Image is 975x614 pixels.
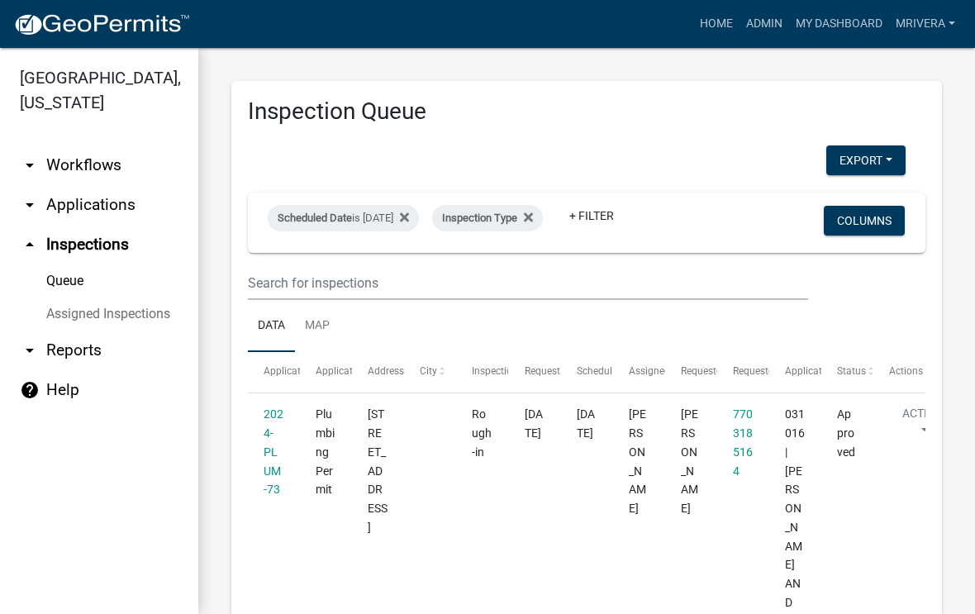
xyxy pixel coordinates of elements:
span: Inspection Type [472,365,542,377]
a: Home [693,8,740,40]
datatable-header-cell: Application Type [300,352,352,392]
datatable-header-cell: Requested Date [508,352,560,392]
datatable-header-cell: Actions [873,352,925,392]
button: Action [889,405,957,446]
span: Application [264,365,315,377]
datatable-header-cell: Inspection Type [456,352,508,392]
a: Admin [740,8,789,40]
span: Requestor Name [681,365,755,377]
button: Columns [824,206,905,236]
datatable-header-cell: Address [352,352,404,392]
a: 2024-PLUM-73 [264,407,283,496]
datatable-header-cell: Status [821,352,873,392]
i: arrow_drop_down [20,340,40,360]
span: Assigned Inspector [629,365,714,377]
span: Approved [837,407,855,459]
a: Data [248,300,295,353]
datatable-header-cell: Requestor Name [665,352,717,392]
span: City [420,365,437,377]
a: My Dashboard [789,8,889,40]
datatable-header-cell: Assigned Inspector [612,352,664,392]
span: 188 GLENWOOD SPRINGS TERR [368,407,388,534]
span: Inspection Type [442,212,517,224]
span: Requested Date [525,365,594,377]
span: JASON HAYS [681,407,698,515]
i: arrow_drop_up [20,235,40,255]
span: Cedrick Moreland [629,407,646,515]
datatable-header-cell: Application [248,352,300,392]
datatable-header-cell: Application Description [769,352,821,392]
span: Plumbing Permit [316,407,335,496]
h3: Inspection Queue [248,98,925,126]
button: Export [826,145,906,175]
span: Requestor Phone [733,365,809,377]
i: help [20,380,40,400]
span: Scheduled Time [577,365,648,377]
a: mrivera [889,8,962,40]
span: Scheduled Date [278,212,352,224]
datatable-header-cell: Requestor Phone [717,352,769,392]
datatable-header-cell: Scheduled Time [560,352,612,392]
a: Map [295,300,340,353]
span: Address [368,365,404,377]
a: 7703185164 [733,407,753,477]
i: arrow_drop_down [20,195,40,215]
input: Search for inspections [248,266,808,300]
i: arrow_drop_down [20,155,40,175]
span: Application Type [316,365,391,377]
div: [DATE] [577,405,597,443]
datatable-header-cell: City [404,352,456,392]
div: is [DATE] [268,205,419,231]
span: 09/04/2025 [525,407,543,440]
a: + Filter [556,201,627,231]
span: Actions [889,365,923,377]
span: Status [837,365,866,377]
span: Application Description [785,365,889,377]
span: Rough-in [472,407,492,459]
